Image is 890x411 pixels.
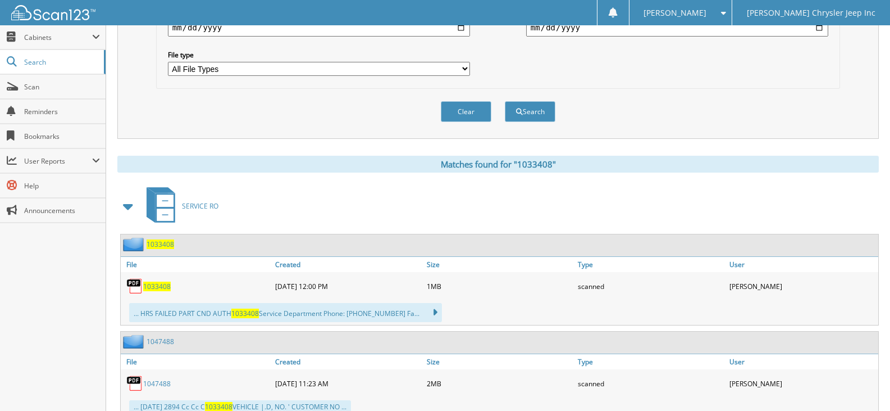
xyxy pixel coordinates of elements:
a: File [121,257,272,272]
div: Matches found for "1033408" [117,156,879,173]
img: folder2.png [123,237,147,251]
a: Created [272,257,424,272]
a: Type [575,354,727,369]
button: Search [505,101,555,122]
span: Announcements [24,206,100,215]
div: 1MB [424,275,576,297]
input: start [168,19,470,37]
span: Scan [24,82,100,92]
span: 1033408 [231,309,259,318]
a: Type [575,257,727,272]
a: Created [272,354,424,369]
div: [PERSON_NAME] [727,372,878,395]
a: 1047488 [143,379,171,389]
a: 1033408 [143,282,171,291]
div: [DATE] 12:00 PM [272,275,424,297]
img: PDF.png [126,375,143,392]
span: SERVICE RO [182,201,218,211]
span: [PERSON_NAME] Chrysler Jeep Inc [747,10,875,16]
a: User [727,257,878,272]
span: Cabinets [24,33,92,42]
iframe: Chat Widget [834,357,890,411]
div: [DATE] 11:23 AM [272,372,424,395]
button: Clear [441,101,491,122]
a: SERVICE RO [140,184,218,228]
a: File [121,354,272,369]
span: [PERSON_NAME] [643,10,706,16]
a: 1047488 [147,337,174,346]
label: File type [168,50,470,60]
a: User [727,354,878,369]
input: end [526,19,828,37]
span: Search [24,57,98,67]
span: Bookmarks [24,132,100,141]
span: Reminders [24,107,100,116]
span: User Reports [24,156,92,166]
div: scanned [575,275,727,297]
img: scan123-logo-white.svg [11,5,95,20]
a: 1033408 [147,240,174,249]
span: Help [24,181,100,191]
img: PDF.png [126,278,143,295]
div: scanned [575,372,727,395]
div: 2MB [424,372,576,395]
a: Size [424,354,576,369]
a: Size [424,257,576,272]
div: [PERSON_NAME] [727,275,878,297]
div: ... HRS FAILED PART CND AUTH Service Department Phone: [PHONE_NUMBER] Fa... [129,303,442,322]
img: folder2.png [123,335,147,349]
